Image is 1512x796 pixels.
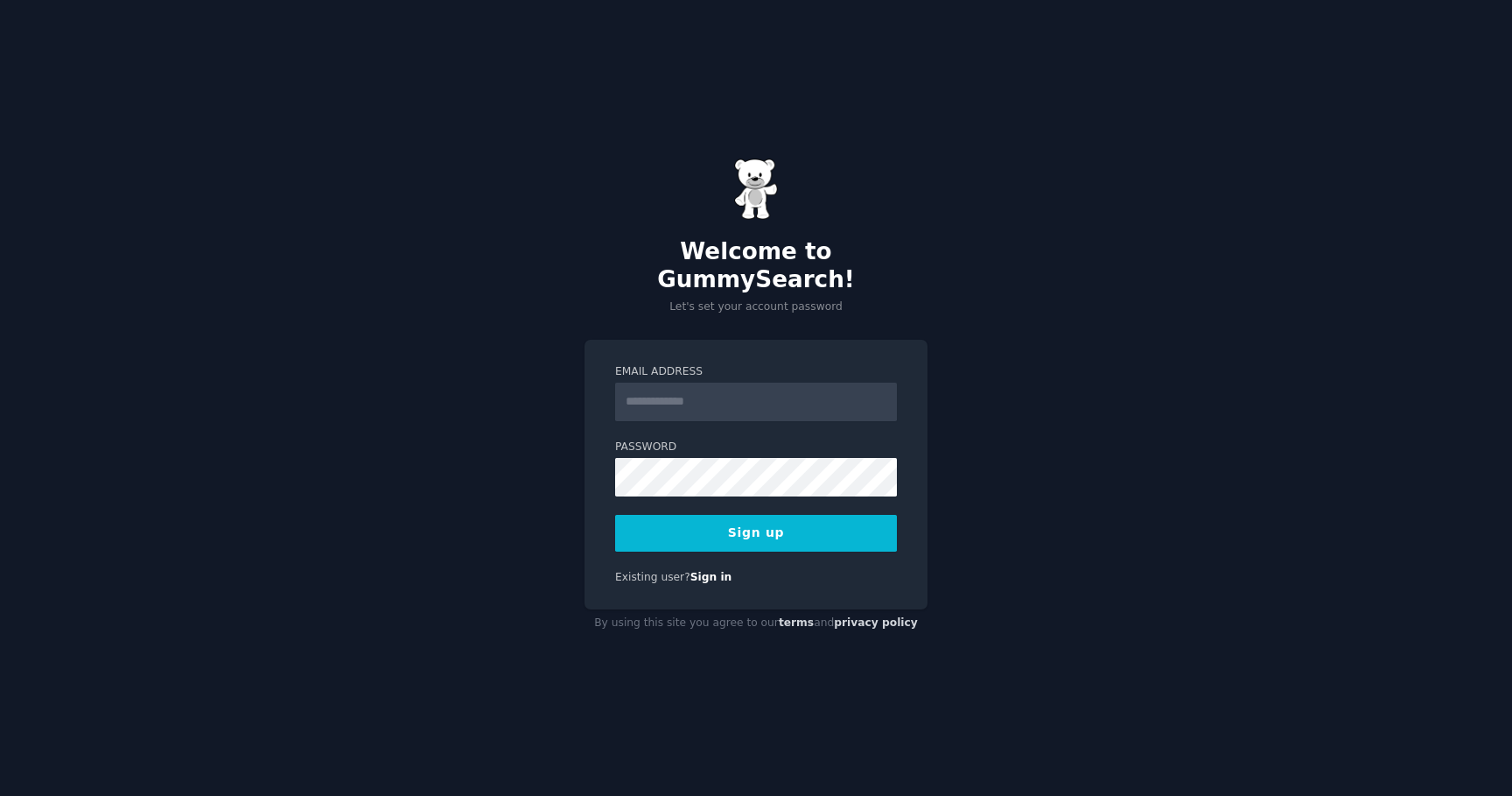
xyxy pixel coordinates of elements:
[690,571,732,583] a: Sign in
[615,571,690,583] span: Existing user?
[615,440,897,455] label: Password
[615,515,897,552] button: Sign up
[584,299,927,315] p: Let's set your account password
[615,364,897,380] label: Email Address
[584,609,927,638] div: By using this site you agree to our and
[734,158,778,220] img: Gummy Bear
[584,238,927,293] h2: Welcome to GummySearch!
[779,616,814,629] a: terms
[834,616,918,629] a: privacy policy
